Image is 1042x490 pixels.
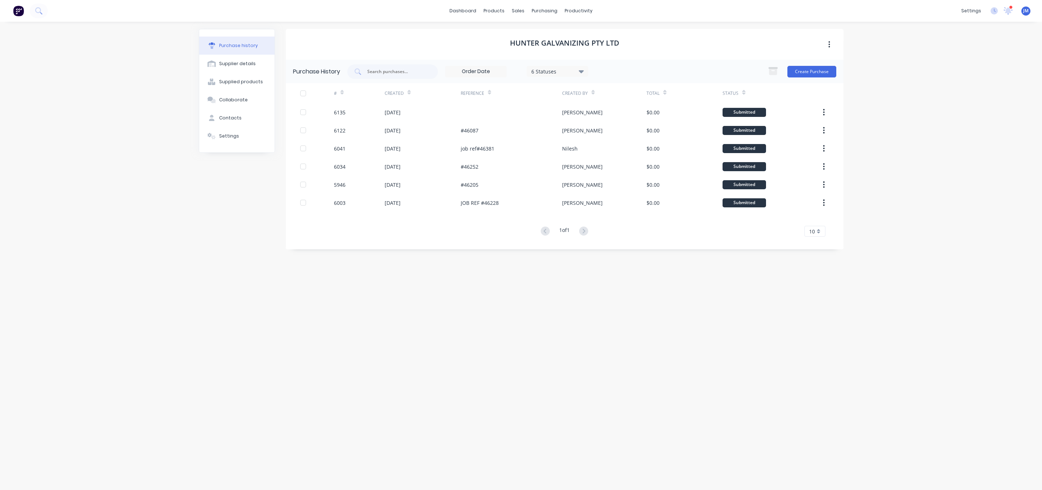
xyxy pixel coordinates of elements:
[334,109,346,116] div: 6135
[1023,8,1029,14] span: JM
[562,199,603,207] div: [PERSON_NAME]
[385,127,401,134] div: [DATE]
[809,228,815,235] span: 10
[480,5,508,16] div: products
[199,73,275,91] button: Supplied products
[787,66,836,77] button: Create Purchase
[562,181,603,189] div: [PERSON_NAME]
[385,109,401,116] div: [DATE]
[461,199,499,207] div: JOB REF #46228
[646,127,660,134] div: $0.00
[562,127,603,134] div: [PERSON_NAME]
[723,108,766,117] div: Submitted
[562,163,603,170] div: [PERSON_NAME]
[385,199,401,207] div: [DATE]
[646,109,660,116] div: $0.00
[723,198,766,207] div: Submitted
[723,90,738,97] div: Status
[461,145,494,152] div: job ref#46381
[199,91,275,109] button: Collaborate
[334,181,346,189] div: 5946
[445,66,506,77] input: Order Date
[334,163,346,170] div: 6034
[531,67,583,75] div: 6 Statuses
[219,79,263,85] div: Supplied products
[510,39,619,47] h1: Hunter Galvanizing Pty Ltd
[219,115,242,121] div: Contacts
[199,55,275,73] button: Supplier details
[385,181,401,189] div: [DATE]
[219,97,248,103] div: Collaborate
[723,126,766,135] div: Submitted
[334,90,337,97] div: #
[385,163,401,170] div: [DATE]
[723,162,766,171] div: Submitted
[293,67,340,76] div: Purchase History
[461,181,478,189] div: #46205
[461,163,478,170] div: #46252
[646,145,660,152] div: $0.00
[461,90,484,97] div: Reference
[199,37,275,55] button: Purchase history
[219,133,239,139] div: Settings
[958,5,985,16] div: settings
[199,109,275,127] button: Contacts
[219,60,256,67] div: Supplier details
[646,90,660,97] div: Total
[334,199,346,207] div: 6003
[219,42,258,49] div: Purchase history
[461,127,478,134] div: #46087
[723,144,766,153] div: Submitted
[528,5,561,16] div: purchasing
[562,109,603,116] div: [PERSON_NAME]
[508,5,528,16] div: sales
[561,5,596,16] div: productivity
[646,163,660,170] div: $0.00
[334,127,346,134] div: 6122
[446,5,480,16] a: dashboard
[646,199,660,207] div: $0.00
[367,68,427,75] input: Search purchases...
[385,145,401,152] div: [DATE]
[559,226,570,237] div: 1 of 1
[646,181,660,189] div: $0.00
[13,5,24,16] img: Factory
[562,90,588,97] div: Created By
[199,127,275,145] button: Settings
[334,145,346,152] div: 6041
[562,145,578,152] div: Nilesh
[723,180,766,189] div: Submitted
[385,90,404,97] div: Created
